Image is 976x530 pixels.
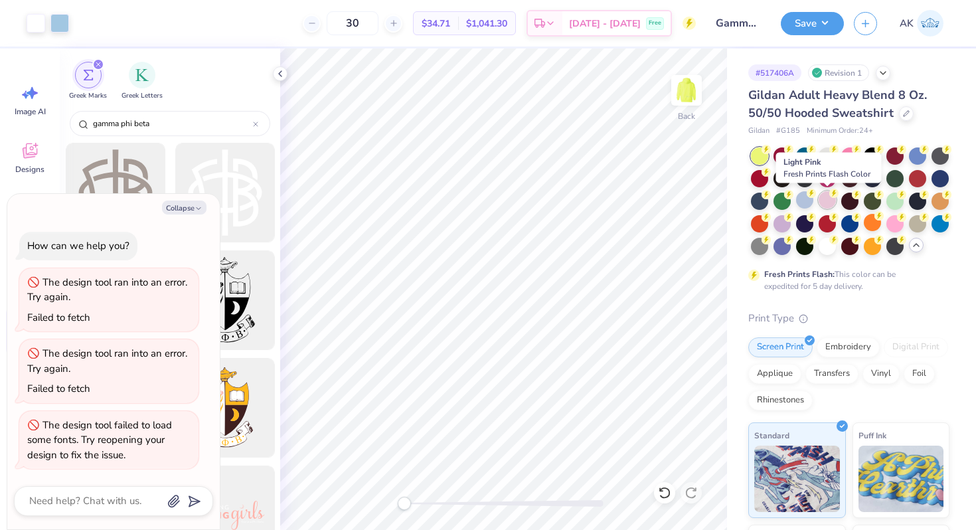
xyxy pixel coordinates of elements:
[27,347,187,375] div: The design tool ran into an error. Try again.
[466,17,507,31] span: $1,041.30
[748,337,813,357] div: Screen Print
[673,77,700,104] img: Back
[27,382,90,395] div: Failed to fetch
[808,64,869,81] div: Revision 1
[776,153,882,183] div: Light Pink
[422,17,450,31] span: $34.71
[122,91,163,101] span: Greek Letters
[894,10,949,37] a: AK
[807,126,873,137] span: Minimum Order: 24 +
[858,446,944,512] img: Puff Ink
[27,418,172,462] div: The design tool failed to load some fonts. Try reopening your design to fix the issue.
[783,169,870,179] span: Fresh Prints Flash Color
[27,239,129,252] div: How can we help you?
[817,337,880,357] div: Embroidery
[83,70,94,80] img: Greek Marks Image
[754,446,840,512] img: Standard
[764,269,835,280] strong: Fresh Prints Flash:
[162,201,206,215] button: Collapse
[15,106,46,117] span: Image AI
[862,364,900,384] div: Vinyl
[748,391,813,410] div: Rhinestones
[706,10,771,37] input: Untitled Design
[27,311,90,324] div: Failed to fetch
[122,62,163,101] div: filter for Greek Letters
[764,268,928,292] div: This color can be expedited for 5 day delivery.
[805,364,858,384] div: Transfers
[748,364,801,384] div: Applique
[27,276,187,304] div: The design tool ran into an error. Try again.
[781,12,844,35] button: Save
[678,110,695,122] div: Back
[649,19,661,28] span: Free
[748,126,770,137] span: Gildan
[884,337,948,357] div: Digital Print
[92,117,253,130] input: Try "Alpha"
[754,428,789,442] span: Standard
[917,10,943,37] img: Alicia Kim
[858,428,886,442] span: Puff Ink
[69,62,107,101] div: filter for Greek Marks
[69,62,107,101] button: filter button
[904,364,935,384] div: Foil
[569,17,641,31] span: [DATE] - [DATE]
[15,164,44,175] span: Designs
[748,87,927,121] span: Gildan Adult Heavy Blend 8 Oz. 50/50 Hooded Sweatshirt
[398,497,411,510] div: Accessibility label
[122,62,163,101] button: filter button
[327,11,378,35] input: – –
[748,311,949,326] div: Print Type
[69,91,107,101] span: Greek Marks
[900,16,914,31] span: AK
[748,64,801,81] div: # 517406A
[776,126,800,137] span: # G185
[135,68,149,82] img: Greek Letters Image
